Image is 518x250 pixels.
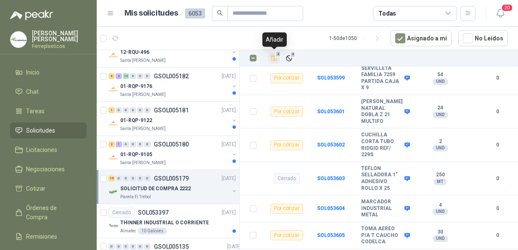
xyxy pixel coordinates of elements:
button: Asignado a mi [391,30,452,46]
div: Por cotizar [270,106,303,117]
img: Company Logo [11,32,26,48]
span: Licitaciones [26,145,57,154]
b: 0 [487,175,508,183]
b: SOL053605 [317,232,345,238]
b: 0 [487,205,508,213]
div: 0 [123,176,129,181]
p: GSOL005181 [154,107,189,113]
p: Almatec [120,228,136,234]
p: [DATE] [222,106,236,114]
div: 0 [116,176,122,181]
a: Remisiones [10,229,87,245]
b: TOMA AEREO P/A T CAUCHO CODELCA [361,226,402,245]
a: 19 0 0 0 0 0 GSOL005179[DATE] Company LogoSOLICITUD DE COMPRA 2222Panela El Trébol [108,173,238,200]
p: 01-RQP-9122 [120,117,152,125]
p: Panela El Trébol [120,194,151,200]
img: Company Logo [108,153,119,163]
p: SOL053397 [138,210,169,215]
span: Inicio [26,68,40,77]
div: 10 [123,73,129,79]
div: 0 [130,107,136,113]
div: Por cotizar [270,73,303,83]
span: Remisiones [26,232,57,241]
p: 12-RQU-496 [120,48,149,56]
div: 0 [144,141,151,147]
img: Company Logo [108,119,119,129]
b: TEFLON SELLADORA 1" ADHESIVO ROLLO X 25 [361,165,402,191]
span: 6053 [185,8,205,19]
a: 5 0 0 0 0 0 GSOL005183[DATE] Company Logo12-RQU-496Santa [PERSON_NAME] [108,37,238,64]
a: SOL053603 [317,176,345,181]
b: 0 [487,74,508,82]
div: 1 [116,141,122,147]
div: 0 [116,244,122,250]
span: Negociaciones [26,165,65,174]
p: Santa [PERSON_NAME] [120,91,166,98]
a: SOL053602 [317,142,345,148]
div: 0 [137,107,143,113]
a: Tareas [10,103,87,119]
a: Inicio [10,64,87,80]
b: 250 [414,172,467,178]
div: 0 [137,73,143,79]
p: [PERSON_NAME] [PERSON_NAME] [32,30,87,42]
div: 0 [130,141,136,147]
b: SERVILLETA FAMILIA 7259 PARTIDA CAJA X 9 [361,65,402,91]
div: 0 [144,73,151,79]
img: Company Logo [108,85,119,95]
button: No Leídos [458,30,508,46]
p: [DATE] [222,209,236,217]
img: Company Logo [108,221,119,231]
p: GSOL005180 [154,141,189,147]
span: Solicitudes [26,126,55,135]
img: Logo peakr [10,10,53,20]
div: 0 [123,107,129,113]
b: SOL053604 [317,205,345,211]
span: 4 [290,51,296,58]
b: 4 [414,202,467,209]
div: 1 [108,107,115,113]
div: 0 [137,176,143,181]
a: CerradoSOL053397[DATE] Company LogoTHINNER INDUSTRIAL O CORRIENTEAlmatec10 Galones [97,204,239,238]
a: SOL053601 [317,109,345,114]
div: 0 [144,107,151,113]
a: Chat [10,84,87,100]
div: Por cotizar [270,140,303,150]
img: Company Logo [108,187,119,197]
a: 3 2 10 0 0 0 GSOL005182[DATE] Company Logo01-RQP-9176Santa [PERSON_NAME] [108,71,238,98]
a: Órdenes de Compra [10,200,87,225]
b: 0 [487,231,508,239]
button: Ignorar [283,53,295,64]
div: 0 [108,244,115,250]
span: Chat [26,87,39,96]
a: 1 0 0 0 0 0 GSOL005181[DATE] Company Logo01-RQP-9122Santa [PERSON_NAME] [108,105,238,132]
div: 2 [116,73,122,79]
div: UND [433,235,448,242]
div: 2 [108,141,115,147]
p: Santa [PERSON_NAME] [120,160,166,166]
span: Tareas [26,106,45,116]
div: Cerrado [108,207,135,218]
b: MARCADOR INDUSTRIAL METAL [361,199,402,218]
h1: Mis solicitudes [124,7,178,19]
div: UND [433,78,448,85]
p: Ferreplasticos [32,44,87,49]
div: 19 [108,176,115,181]
p: Santa [PERSON_NAME] [120,57,166,64]
a: 2 1 0 0 0 0 GSOL005180[DATE] Company Logo01-RQP-9105Santa [PERSON_NAME] [108,139,238,166]
p: [DATE] [222,72,236,80]
b: 0 [487,108,508,116]
div: 0 [130,244,136,250]
b: SOL053599 [317,75,345,81]
div: Cerrado [274,173,300,184]
b: 24 [414,105,467,112]
div: 0 [130,73,136,79]
div: Añadir [262,32,287,47]
b: 30 [414,229,467,236]
p: 01-RQP-9176 [120,82,152,90]
div: 0 [130,176,136,181]
button: 20 [493,6,508,21]
p: GSOL005179 [154,176,189,181]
